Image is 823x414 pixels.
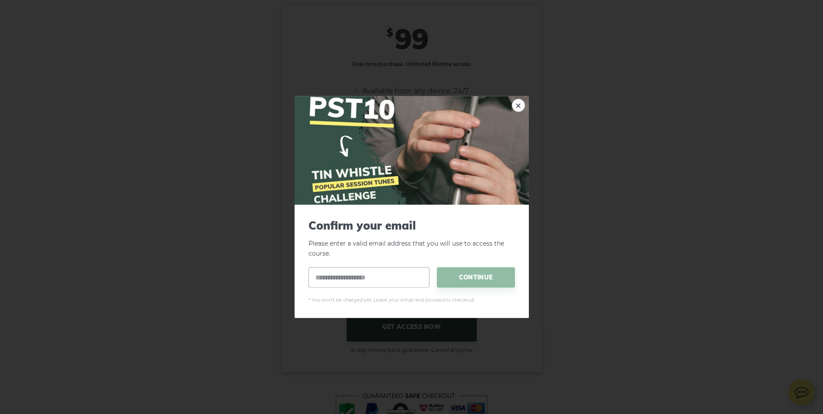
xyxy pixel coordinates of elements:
[437,267,515,287] span: CONTINUE
[308,219,515,259] p: Please enter a valid email address that you will use to access the course.
[512,99,525,112] a: ×
[308,296,515,304] span: * You won't be charged yet. Leave your email and proceed to checkout.
[295,96,529,205] img: Tin Whistle Improver Course
[308,219,515,232] span: Confirm your email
